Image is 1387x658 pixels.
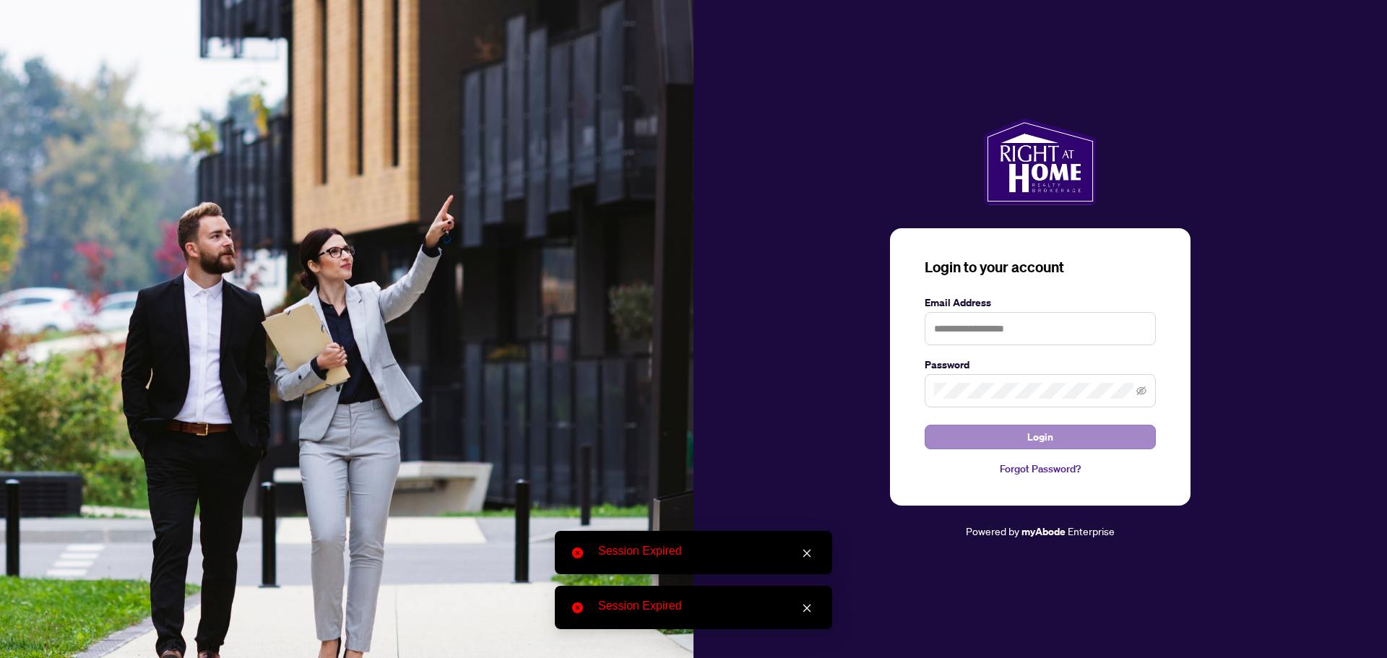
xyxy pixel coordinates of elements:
[802,603,812,613] span: close
[925,295,1156,311] label: Email Address
[799,600,815,616] a: Close
[925,257,1156,277] h3: Login to your account
[1021,524,1066,540] a: myAbode
[925,425,1156,449] button: Login
[1136,386,1146,396] span: eye-invisible
[925,357,1156,373] label: Password
[966,524,1019,537] span: Powered by
[984,118,1096,205] img: ma-logo
[925,461,1156,477] a: Forgot Password?
[802,548,812,558] span: close
[598,542,815,560] div: Session Expired
[1027,425,1053,449] span: Login
[572,547,583,558] span: close-circle
[598,597,815,615] div: Session Expired
[799,545,815,561] a: Close
[1068,524,1115,537] span: Enterprise
[572,602,583,613] span: close-circle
